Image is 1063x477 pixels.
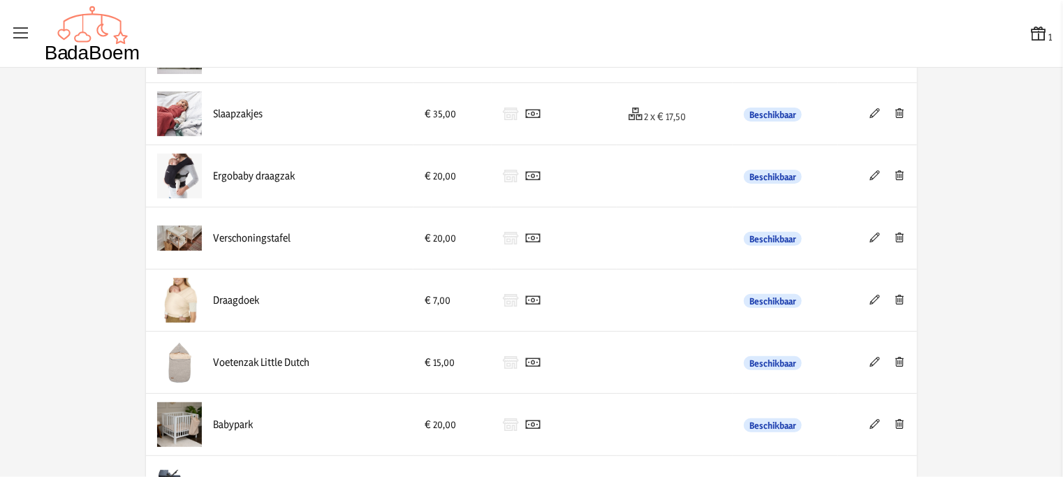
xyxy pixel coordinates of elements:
div: Slaapzakjes [213,107,263,121]
img: Badaboem [45,6,140,61]
div: Ergobaby draagzak [213,169,295,183]
div: € 20,00 [425,418,481,432]
span: Beschikbaar [744,418,802,432]
div: Draagdoek [213,293,259,307]
div: Voetenzak Little Dutch [213,355,309,369]
span: Beschikbaar [744,108,802,122]
div: € 15,00 [425,355,481,369]
span: Beschikbaar [744,232,802,246]
div: € 20,00 [425,169,481,183]
div: 2 x € 17,50 [628,103,722,125]
span: Beschikbaar [744,170,802,184]
div: Babypark [213,418,253,432]
div: Verschoningstafel [213,231,291,245]
span: Beschikbaar [744,294,802,308]
div: € 7,00 [425,293,481,307]
span: Beschikbaar [744,356,802,370]
div: € 35,00 [425,107,481,121]
div: € 20,00 [425,231,481,245]
button: 1 [1029,24,1052,44]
